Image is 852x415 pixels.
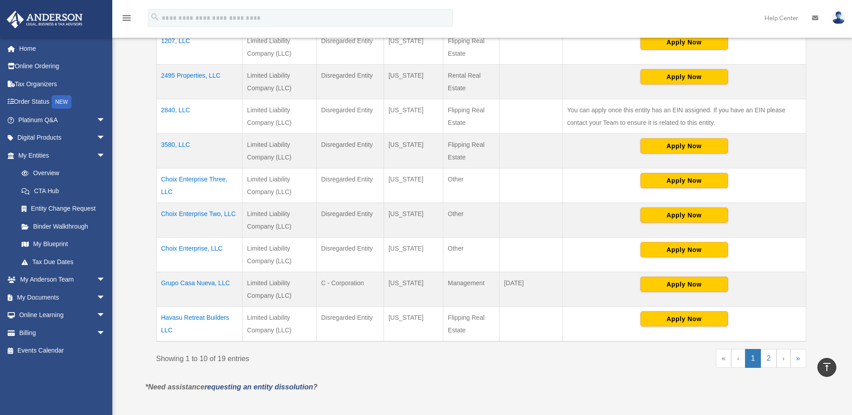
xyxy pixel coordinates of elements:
[13,164,110,182] a: Overview
[156,133,243,168] td: 3580, LLC
[640,173,728,188] button: Apply Now
[243,272,317,306] td: Limited Liability Company (LLC)
[443,64,499,99] td: Rental Real Estate
[790,349,806,368] a: Last
[121,16,132,23] a: menu
[443,203,499,237] td: Other
[97,271,115,289] span: arrow_drop_down
[731,349,745,368] a: Previous
[316,203,384,237] td: Disregarded Entity
[6,40,119,57] a: Home
[384,99,443,133] td: [US_STATE]
[6,75,119,93] a: Tax Organizers
[316,306,384,341] td: Disregarded Entity
[562,99,806,133] td: You can apply once this entity has an EIN assigned. If you have an EIN please contact your Team t...
[13,217,115,235] a: Binder Walkthrough
[443,30,499,64] td: Flipping Real Estate
[156,99,243,133] td: 2840, LLC
[316,237,384,272] td: Disregarded Entity
[443,99,499,133] td: Flipping Real Estate
[640,277,728,292] button: Apply Now
[443,168,499,203] td: Other
[384,306,443,341] td: [US_STATE]
[761,349,777,368] a: 2
[6,324,119,342] a: Billingarrow_drop_down
[316,272,384,306] td: C - Corporation
[6,288,119,306] a: My Documentsarrow_drop_down
[384,272,443,306] td: [US_STATE]
[384,133,443,168] td: [US_STATE]
[156,272,243,306] td: Grupo Casa Nueva, LLC
[97,146,115,165] span: arrow_drop_down
[640,138,728,154] button: Apply Now
[243,133,317,168] td: Limited Liability Company (LLC)
[316,133,384,168] td: Disregarded Entity
[243,64,317,99] td: Limited Liability Company (LLC)
[243,237,317,272] td: Limited Liability Company (LLC)
[6,57,119,75] a: Online Ordering
[204,383,313,391] a: requesting an entity dissolution
[13,235,115,253] a: My Blueprint
[52,95,71,109] div: NEW
[13,253,115,271] a: Tax Due Dates
[13,200,115,218] a: Entity Change Request
[243,30,317,64] td: Limited Liability Company (LLC)
[243,99,317,133] td: Limited Liability Company (LLC)
[640,69,728,84] button: Apply Now
[777,349,790,368] a: Next
[150,12,160,22] i: search
[640,242,728,257] button: Apply Now
[640,35,728,50] button: Apply Now
[243,306,317,341] td: Limited Liability Company (LLC)
[6,306,119,324] a: Online Learningarrow_drop_down
[443,133,499,168] td: Flipping Real Estate
[156,30,243,64] td: 1207, LLC
[97,324,115,342] span: arrow_drop_down
[4,11,85,28] img: Anderson Advisors Platinum Portal
[156,237,243,272] td: Choix Enterprise, LLC
[640,207,728,223] button: Apply Now
[384,64,443,99] td: [US_STATE]
[499,272,563,306] td: [DATE]
[97,111,115,129] span: arrow_drop_down
[156,349,475,365] div: Showing 1 to 10 of 19 entries
[640,311,728,327] button: Apply Now
[316,99,384,133] td: Disregarded Entity
[156,203,243,237] td: Choix Enterprise Two, LLC
[146,383,318,391] em: *Need assistance ?
[121,13,132,23] i: menu
[384,237,443,272] td: [US_STATE]
[243,203,317,237] td: Limited Liability Company (LLC)
[6,342,119,360] a: Events Calendar
[384,203,443,237] td: [US_STATE]
[384,30,443,64] td: [US_STATE]
[156,64,243,99] td: 2495 Properties, LLC
[6,129,119,147] a: Digital Productsarrow_drop_down
[716,349,732,368] a: First
[6,111,119,129] a: Platinum Q&Aarrow_drop_down
[97,306,115,325] span: arrow_drop_down
[6,93,119,111] a: Order StatusNEW
[316,30,384,64] td: Disregarded Entity
[821,362,832,372] i: vertical_align_top
[443,237,499,272] td: Other
[6,146,115,164] a: My Entitiesarrow_drop_down
[13,182,115,200] a: CTA Hub
[316,64,384,99] td: Disregarded Entity
[443,306,499,341] td: Flipping Real Estate
[6,271,119,289] a: My Anderson Teamarrow_drop_down
[97,288,115,307] span: arrow_drop_down
[156,306,243,341] td: Havasu Retreat Builders LLC
[745,349,761,368] a: 1
[817,358,836,377] a: vertical_align_top
[443,272,499,306] td: Management
[384,168,443,203] td: [US_STATE]
[156,168,243,203] td: Choix Enterprise Three, LLC
[316,168,384,203] td: Disregarded Entity
[832,11,845,24] img: User Pic
[243,168,317,203] td: Limited Liability Company (LLC)
[97,129,115,147] span: arrow_drop_down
